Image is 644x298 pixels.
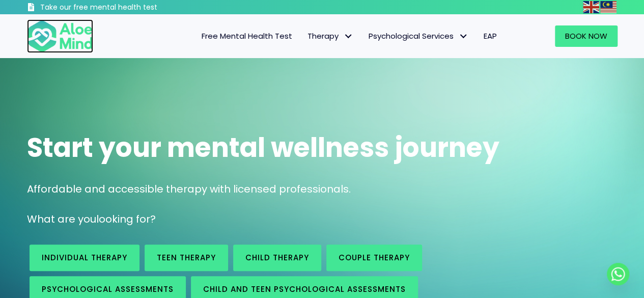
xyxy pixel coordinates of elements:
h3: Take our free mental health test [40,3,212,13]
a: TherapyTherapy: submenu [300,25,361,47]
span: Child Therapy [245,252,309,263]
span: Start your mental wellness journey [27,129,499,166]
span: Free Mental Health Test [202,31,292,41]
a: EAP [476,25,505,47]
span: Couple therapy [339,252,410,263]
span: Psychological Services: submenu [456,29,471,44]
a: Take our free mental health test [27,3,212,14]
a: Book Now [555,25,618,47]
span: Psychological assessments [42,284,174,294]
img: ms [600,1,617,13]
a: Psychological ServicesPsychological Services: submenu [361,25,476,47]
span: What are you [27,212,96,226]
span: Teen Therapy [157,252,216,263]
span: Book Now [565,31,607,41]
span: Therapy: submenu [341,29,356,44]
span: EAP [484,31,497,41]
a: Whatsapp [607,263,629,285]
span: looking for? [96,212,156,226]
nav: Menu [106,25,505,47]
a: Teen Therapy [145,245,228,271]
img: en [583,1,599,13]
span: Child and Teen Psychological assessments [203,284,406,294]
span: Therapy [307,31,353,41]
a: Free Mental Health Test [194,25,300,47]
a: Individual therapy [30,245,139,271]
a: Couple therapy [326,245,422,271]
span: Psychological Services [369,31,468,41]
span: Individual therapy [42,252,127,263]
a: English [583,1,600,13]
p: Affordable and accessible therapy with licensed professionals. [27,182,618,197]
img: Aloe Mind Malaysia | Mental Healthcare Services in Malaysia and Singapore [27,19,93,53]
a: Child Therapy [233,245,321,271]
a: Malay [600,1,618,13]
